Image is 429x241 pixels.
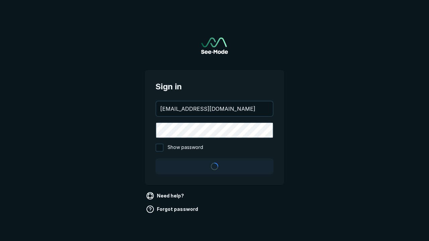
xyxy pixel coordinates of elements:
a: Need help? [145,190,187,201]
span: Sign in [156,81,273,93]
input: your@email.com [156,101,273,116]
span: Show password [168,144,203,152]
a: Forgot password [145,204,201,215]
a: Go to sign in [201,37,228,54]
img: See-Mode Logo [201,37,228,54]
